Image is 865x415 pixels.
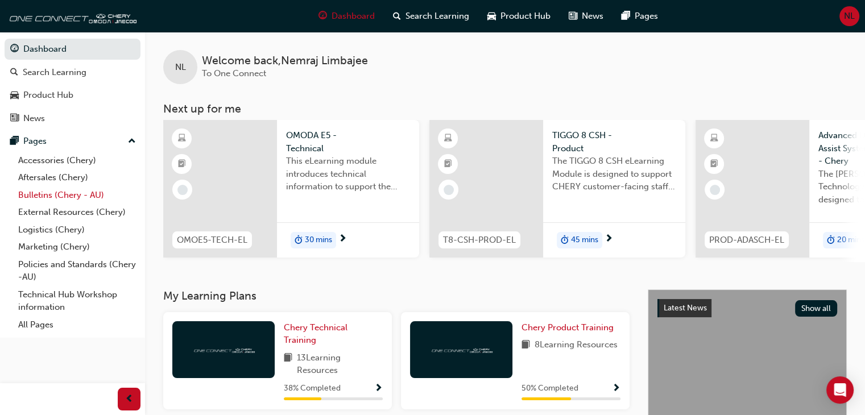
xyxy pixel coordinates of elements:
[5,39,140,60] a: Dashboard
[23,66,86,79] div: Search Learning
[384,5,478,28] a: search-iconSearch Learning
[163,120,419,258] a: OMOE5-TECH-ELOMODA E5 - TechnicalThis eLearning module introduces technical information to suppor...
[839,6,859,26] button: NL
[309,5,384,28] a: guage-iconDashboard
[561,233,569,248] span: duration-icon
[14,256,140,286] a: Policies and Standards (Chery -AU)
[522,321,618,334] a: Chery Product Training
[444,131,452,146] span: learningResourceType_ELEARNING-icon
[128,134,136,149] span: up-icon
[622,9,630,23] span: pages-icon
[605,234,613,244] span: next-icon
[23,89,73,102] div: Product Hub
[145,102,865,115] h3: Next up for me
[284,382,341,395] span: 38 % Completed
[297,351,383,377] span: 13 Learning Resources
[14,204,140,221] a: External Resources (Chery)
[202,55,368,68] span: Welcome back , Nemraj Limbajee
[487,9,496,23] span: car-icon
[202,68,266,78] span: To One Connect
[535,338,618,352] span: 8 Learning Resources
[430,344,492,355] img: oneconnect
[795,300,838,317] button: Show all
[14,238,140,256] a: Marketing (Chery)
[305,234,332,247] span: 30 mins
[374,381,383,396] button: Show Progress
[429,120,685,258] a: T8-CSH-PROD-ELTIGGO 8 CSH - ProductThe TIGGO 8 CSH eLearning Module is designed to support CHERY ...
[478,5,560,28] a: car-iconProduct Hub
[10,44,19,55] span: guage-icon
[14,286,140,316] a: Technical Hub Workshop information
[125,392,134,406] span: prev-icon
[10,68,18,78] span: search-icon
[23,112,45,125] div: News
[657,299,837,317] a: Latest NewsShow all
[14,186,140,204] a: Bulletins (Chery - AU)
[664,303,707,313] span: Latest News
[10,136,19,147] span: pages-icon
[709,234,784,247] span: PROD-ADASCH-EL
[569,9,577,23] span: news-icon
[177,185,188,195] span: learningRecordVerb_NONE-icon
[826,376,854,404] div: Open Intercom Messenger
[582,10,603,23] span: News
[405,10,469,23] span: Search Learning
[6,5,136,27] img: oneconnect
[286,129,410,155] span: OMODA E5 - Technical
[284,351,292,377] span: book-icon
[612,5,667,28] a: pages-iconPages
[284,321,383,347] a: Chery Technical Training
[178,131,186,146] span: learningResourceType_ELEARNING-icon
[522,338,530,352] span: book-icon
[286,155,410,193] span: This eLearning module introduces technical information to support the entry-level knowledge requi...
[5,85,140,106] a: Product Hub
[393,9,401,23] span: search-icon
[14,169,140,186] a: Aftersales (Chery)
[844,10,855,23] span: NL
[612,384,620,394] span: Show Progress
[295,233,303,248] span: duration-icon
[571,234,598,247] span: 45 mins
[552,129,676,155] span: TIGGO 8 CSH - Product
[710,157,718,172] span: booktick-icon
[318,9,327,23] span: guage-icon
[5,62,140,83] a: Search Learning
[14,221,140,239] a: Logistics (Chery)
[14,152,140,169] a: Accessories (Chery)
[10,114,19,124] span: news-icon
[5,131,140,152] button: Pages
[635,10,658,23] span: Pages
[710,131,718,146] span: learningResourceType_ELEARNING-icon
[443,234,516,247] span: T8-CSH-PROD-EL
[5,36,140,131] button: DashboardSearch LearningProduct HubNews
[14,316,140,334] a: All Pages
[560,5,612,28] a: news-iconNews
[5,108,140,129] a: News
[827,233,835,248] span: duration-icon
[710,185,720,195] span: learningRecordVerb_NONE-icon
[23,135,47,148] div: Pages
[332,10,375,23] span: Dashboard
[837,234,864,247] span: 20 mins
[178,157,186,172] span: booktick-icon
[444,157,452,172] span: booktick-icon
[444,185,454,195] span: learningRecordVerb_NONE-icon
[612,381,620,396] button: Show Progress
[500,10,551,23] span: Product Hub
[177,234,247,247] span: OMOE5-TECH-EL
[175,61,186,74] span: NL
[552,155,676,193] span: The TIGGO 8 CSH eLearning Module is designed to support CHERY customer-facing staff with the prod...
[284,322,347,346] span: Chery Technical Training
[522,382,578,395] span: 50 % Completed
[374,384,383,394] span: Show Progress
[522,322,614,333] span: Chery Product Training
[163,289,630,302] h3: My Learning Plans
[192,344,255,355] img: oneconnect
[338,234,347,244] span: next-icon
[10,90,19,101] span: car-icon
